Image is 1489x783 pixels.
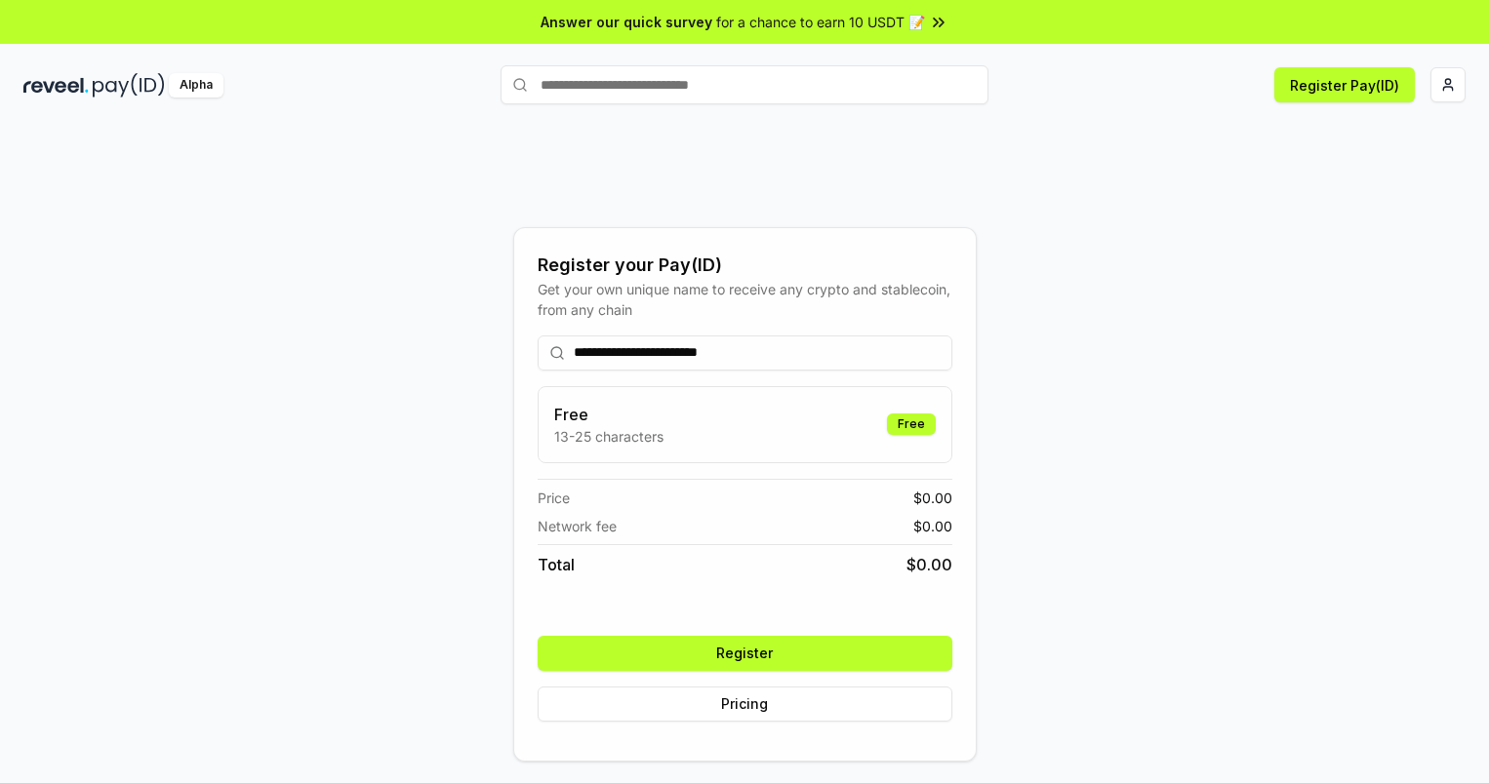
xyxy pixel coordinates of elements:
[541,12,712,32] span: Answer our quick survey
[716,12,925,32] span: for a chance to earn 10 USDT 📝
[538,636,952,671] button: Register
[913,488,952,508] span: $ 0.00
[93,73,165,98] img: pay_id
[538,488,570,508] span: Price
[554,403,664,426] h3: Free
[554,426,664,447] p: 13-25 characters
[538,686,952,722] button: Pricing
[538,279,952,320] div: Get your own unique name to receive any crypto and stablecoin, from any chain
[1274,67,1415,102] button: Register Pay(ID)
[538,553,575,576] span: Total
[538,252,952,279] div: Register your Pay(ID)
[538,516,617,536] span: Network fee
[23,73,89,98] img: reveel_dark
[913,516,952,536] span: $ 0.00
[887,413,936,435] div: Free
[906,553,952,576] span: $ 0.00
[169,73,223,98] div: Alpha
